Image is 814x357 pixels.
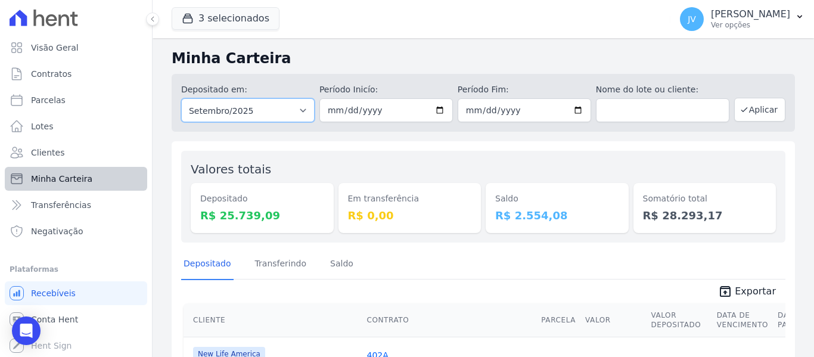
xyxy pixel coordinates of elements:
a: Lotes [5,114,147,138]
i: unarchive [718,284,732,299]
span: Visão Geral [31,42,79,54]
dd: R$ 0,00 [348,207,472,223]
label: Depositado em: [181,85,247,94]
span: Minha Carteira [31,173,92,185]
dd: R$ 2.554,08 [495,207,619,223]
span: Conta Hent [31,313,78,325]
a: Recebíveis [5,281,147,305]
dd: R$ 25.739,09 [200,207,324,223]
a: Saldo [328,249,356,280]
a: Transferências [5,193,147,217]
th: Data de Vencimento [712,303,773,337]
label: Valores totais [191,162,271,176]
button: 3 selecionados [172,7,279,30]
a: Visão Geral [5,36,147,60]
span: JV [688,15,696,23]
span: Recebíveis [31,287,76,299]
dt: Em transferência [348,193,472,205]
label: Período Fim: [458,83,591,96]
div: Plataformas [10,262,142,277]
p: [PERSON_NAME] [711,8,790,20]
th: Cliente [184,303,362,337]
a: Minha Carteira [5,167,147,191]
dt: Somatório total [643,193,767,205]
th: Valor [580,303,646,337]
a: Parcelas [5,88,147,112]
span: Transferências [31,199,91,211]
div: Open Intercom Messenger [12,316,41,345]
label: Período Inicío: [319,83,453,96]
th: Valor Depositado [646,303,712,337]
span: Contratos [31,68,72,80]
dt: Saldo [495,193,619,205]
dt: Depositado [200,193,324,205]
a: Transferindo [253,249,309,280]
a: Conta Hent [5,308,147,331]
a: Contratos [5,62,147,86]
h2: Minha Carteira [172,48,795,69]
button: JV [PERSON_NAME] Ver opções [670,2,814,36]
p: Ver opções [711,20,790,30]
a: Negativação [5,219,147,243]
th: Contrato [362,303,536,337]
label: Nome do lote ou cliente: [596,83,729,96]
span: Exportar [735,284,776,299]
dd: R$ 28.293,17 [643,207,767,223]
span: Parcelas [31,94,66,106]
span: Clientes [31,147,64,159]
th: Parcela [536,303,580,337]
span: Negativação [31,225,83,237]
a: Depositado [181,249,234,280]
button: Aplicar [734,98,785,122]
span: Lotes [31,120,54,132]
a: Clientes [5,141,147,164]
a: unarchive Exportar [709,284,785,301]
